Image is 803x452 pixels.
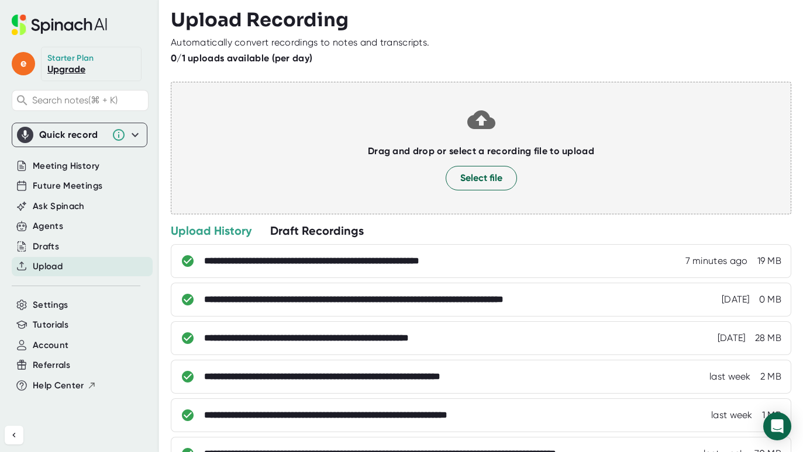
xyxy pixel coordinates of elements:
a: Upgrade [47,64,85,75]
div: Draft Recordings [270,223,364,238]
span: e [12,52,35,75]
div: 19 MB [757,255,782,267]
button: Tutorials [33,318,68,332]
h3: Upload Recording [171,9,791,31]
button: Ask Spinach [33,200,85,213]
div: 0 MB [759,294,781,305]
button: Future Meetings [33,179,102,193]
div: Quick record [39,129,106,141]
div: 9/15/2025, 10:42:04 AM [718,332,746,344]
button: Meeting History [33,159,99,173]
button: Help Center [33,379,97,392]
div: Upload History [171,223,251,238]
span: Search notes (⌘ + K) [32,95,145,106]
span: Help Center [33,379,84,392]
div: 2 MB [760,371,781,383]
div: 9/12/2025, 8:01:42 AM [709,371,751,383]
button: Settings [33,298,68,312]
div: 9/11/2025, 2:08:27 PM [711,409,753,421]
button: Drafts [33,240,59,253]
button: Agents [33,220,63,233]
div: 9/20/2025, 5:35:34 PM [685,255,748,267]
button: Upload [33,260,63,273]
b: Drag and drop or select a recording file to upload [368,145,594,157]
div: 28 MB [755,332,782,344]
button: Referrals [33,359,70,372]
div: 9/18/2025, 4:21:34 PM [722,294,750,305]
button: Select file [446,166,517,190]
div: Quick record [17,123,142,147]
div: Automatically convert recordings to notes and transcripts. [171,37,429,48]
b: 0/1 uploads available (per day) [171,53,312,64]
div: Open Intercom Messenger [763,412,791,440]
button: Account [33,339,68,352]
span: Select file [460,171,502,185]
button: Collapse sidebar [5,426,23,444]
div: Starter Plan [47,53,94,64]
div: 1 MB [762,409,781,421]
